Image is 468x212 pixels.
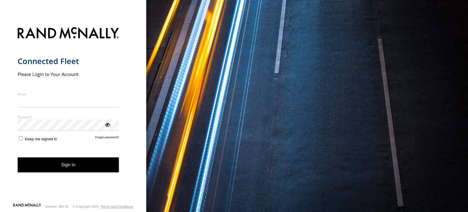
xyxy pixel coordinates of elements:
span: Keep me signed in [25,137,57,141]
a: Visit our Website [13,203,41,210]
h2: Please Login to Your Account [18,71,119,77]
h1: Connected Fleet [18,56,119,66]
a: Terms and Conditions [101,205,133,208]
button: Sign in [18,157,119,172]
img: Rand McNally [18,26,119,41]
div: ViewPassword [104,121,110,128]
label: Password [18,115,119,119]
a: Forgot password? [95,135,119,141]
input: Keep me signed in [19,136,23,140]
div: Version: 306.00 [45,205,69,208]
label: Email [18,92,119,96]
div: © Copyright 2025 - [73,205,133,208]
form: main [18,23,129,203]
